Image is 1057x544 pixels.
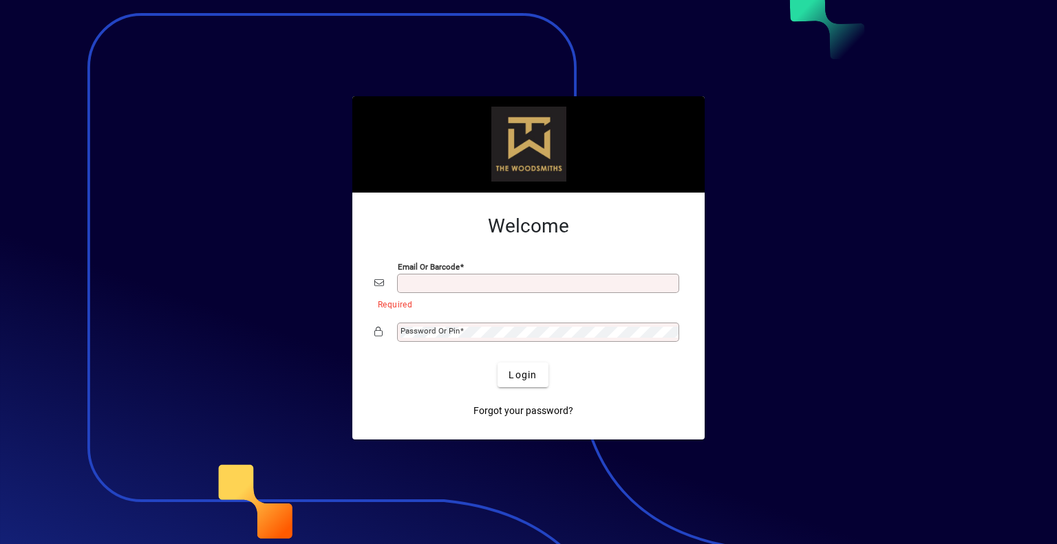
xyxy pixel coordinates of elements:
mat-error: Required [378,296,672,311]
h2: Welcome [374,215,683,238]
span: Forgot your password? [473,404,573,418]
mat-label: Email or Barcode [398,262,460,272]
button: Login [498,362,548,387]
span: Login [509,368,537,382]
a: Forgot your password? [468,398,579,423]
mat-label: Password or Pin [401,326,460,336]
